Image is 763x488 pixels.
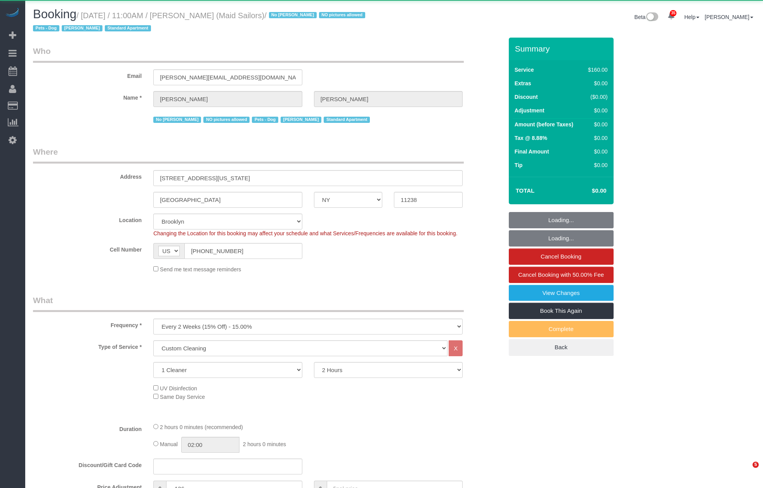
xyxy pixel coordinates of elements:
label: Discount/Gift Card Code [27,459,147,469]
span: No [PERSON_NAME] [269,12,317,18]
a: View Changes [509,285,614,301]
input: Cell Number [184,243,302,259]
input: City [153,192,302,208]
label: Location [27,214,147,224]
label: Amount (before Taxes) [515,121,573,128]
label: Tip [515,161,523,169]
input: Email [153,69,302,85]
a: Help [684,14,699,20]
a: Book This Again [509,303,614,319]
span: [PERSON_NAME] [281,117,321,123]
a: [PERSON_NAME] [705,14,753,20]
label: Duration [27,422,147,433]
span: Booking [33,7,76,21]
h3: Summary [515,44,610,53]
span: Manual [160,441,178,447]
label: Adjustment [515,107,545,114]
div: $0.00 [585,161,607,169]
span: Standard Apartment [105,25,151,31]
a: Cancel Booking [509,248,614,265]
span: UV Disinfection [160,385,197,391]
label: Discount [515,93,538,101]
a: Cancel Booking with 50.00% Fee [509,267,614,283]
h4: $0.00 [569,188,606,194]
span: NO pictures allowed [203,117,250,123]
label: Final Amount [515,148,549,155]
span: 35 [670,10,676,16]
input: Last Name [314,91,463,107]
label: Name * [27,91,147,102]
span: Pets - Dog [252,117,278,123]
div: $160.00 [585,66,607,74]
div: $0.00 [585,121,607,128]
label: Cell Number [27,243,147,253]
span: Standard Apartment [324,117,370,123]
a: 35 [664,8,679,25]
label: Frequency * [27,319,147,329]
iframe: Intercom live chat [737,462,755,480]
label: Tax @ 8.88% [515,134,547,142]
span: Send me text message reminders [160,266,241,272]
label: Email [27,69,147,80]
img: New interface [645,12,658,22]
legend: What [33,295,464,312]
label: Service [515,66,534,74]
legend: Who [33,45,464,63]
legend: Where [33,146,464,164]
span: 2 hours 0 minutes [243,441,286,447]
input: First Name [153,91,302,107]
span: Same Day Service [160,394,205,400]
div: $0.00 [585,79,607,87]
span: Changing the Location for this booking may affect your schedule and what Services/Frequencies are... [153,230,457,236]
a: Beta [635,14,659,20]
span: Pets - Dog [33,25,59,31]
input: Zip Code [394,192,463,208]
small: / [DATE] / 11:00AM / [PERSON_NAME] (Maid Sailors) [33,11,368,33]
a: Back [509,339,614,355]
img: Automaid Logo [5,8,20,19]
span: No [PERSON_NAME] [153,117,201,123]
div: ($0.00) [585,93,607,101]
label: Address [27,170,147,181]
div: $0.00 [585,148,607,155]
span: NO pictures allowed [319,12,365,18]
span: [PERSON_NAME] [62,25,102,31]
strong: Total [516,187,535,194]
span: Cancel Booking with 50.00% Fee [518,271,604,278]
label: Type of Service * [27,340,147,351]
span: 2 hours 0 minutes (recommended) [160,424,243,430]
label: Extras [515,79,531,87]
div: $0.00 [585,107,607,114]
div: $0.00 [585,134,607,142]
span: 5 [753,462,759,468]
